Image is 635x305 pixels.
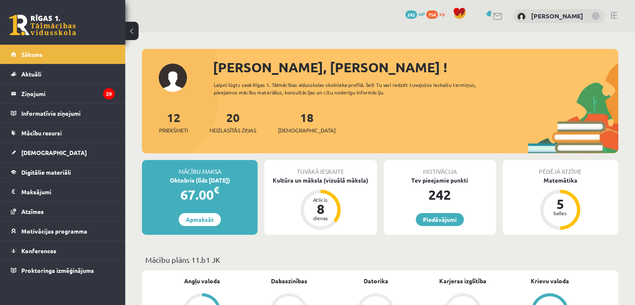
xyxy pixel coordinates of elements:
i: 20 [103,88,115,99]
a: Piedāvājumi [416,213,464,226]
a: Datorika [364,277,388,285]
a: Krievu valoda [531,277,569,285]
div: [PERSON_NAME], [PERSON_NAME] ! [213,57,618,77]
a: Informatīvie ziņojumi [11,104,115,123]
span: xp [439,10,445,17]
a: [DEMOGRAPHIC_DATA] [11,143,115,162]
a: Motivācijas programma [11,221,115,241]
span: Mācību resursi [21,129,62,137]
span: mP [418,10,425,17]
legend: Informatīvie ziņojumi [21,104,115,123]
span: Digitālie materiāli [21,168,71,176]
a: Proktoringa izmēģinājums [11,261,115,280]
div: Tev pieejamie punkti [384,176,496,185]
div: 67.00 [142,185,258,205]
span: [DEMOGRAPHIC_DATA] [278,126,336,135]
a: Konferences [11,241,115,260]
span: Proktoringa izmēģinājums [21,267,94,274]
span: € [214,184,219,196]
a: Atzīmes [11,202,115,221]
span: 242 [405,10,417,19]
a: Angļu valoda [184,277,220,285]
div: Oktobris (līdz [DATE]) [142,176,258,185]
a: 18[DEMOGRAPHIC_DATA] [278,110,336,135]
a: 754 xp [426,10,449,17]
a: [PERSON_NAME] [531,12,583,20]
a: Ziņojumi20 [11,84,115,103]
div: Laipni lūgts savā Rīgas 1. Tālmācības vidusskolas skolnieka profilā. Šeit Tu vari redzēt tuvojošo... [214,81,500,96]
div: Pēdējā atzīme [503,160,618,176]
span: Sākums [21,51,43,58]
a: Karjeras izglītība [439,277,486,285]
span: Priekšmeti [159,126,188,135]
a: Aktuāli [11,64,115,84]
img: Alvis Buģis [517,13,526,21]
a: Digitālie materiāli [11,163,115,182]
p: Mācību plāns 11.b1 JK [145,254,615,265]
div: 5 [548,197,573,211]
div: balles [548,211,573,216]
a: 12Priekšmeti [159,110,188,135]
span: Neizlasītās ziņas [210,126,256,135]
span: Konferences [21,247,56,254]
div: Motivācija [384,160,496,176]
a: Apmaksāt [179,213,221,226]
a: Kultūra un māksla (vizuālā māksla) Atlicis 8 dienas [264,176,377,231]
span: 754 [426,10,438,19]
span: Atzīmes [21,208,44,215]
div: Matemātika [503,176,618,185]
span: [DEMOGRAPHIC_DATA] [21,149,87,156]
div: dienas [308,216,333,221]
div: Tuvākā ieskaite [264,160,377,176]
legend: Ziņojumi [21,84,115,103]
a: Rīgas 1. Tālmācības vidusskola [9,15,76,36]
div: 8 [308,202,333,216]
a: 242 mP [405,10,425,17]
a: Dabaszinības [271,277,307,285]
div: Kultūra un māksla (vizuālā māksla) [264,176,377,185]
a: Mācību resursi [11,123,115,142]
a: Maksājumi [11,182,115,201]
div: 242 [384,185,496,205]
div: Mācību maksa [142,160,258,176]
a: Sākums [11,45,115,64]
span: Motivācijas programma [21,227,87,235]
a: 20Neizlasītās ziņas [210,110,256,135]
legend: Maksājumi [21,182,115,201]
div: Atlicis [308,197,333,202]
span: Aktuāli [21,70,41,78]
a: Matemātika 5 balles [503,176,618,231]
